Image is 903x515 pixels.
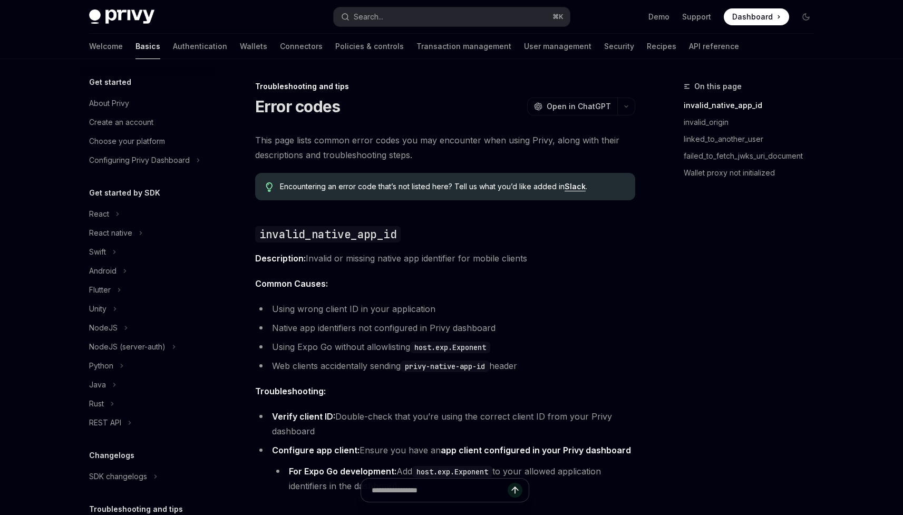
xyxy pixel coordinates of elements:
[684,131,823,148] a: linked_to_another_user
[255,302,635,316] li: Using wrong client ID in your application
[89,416,121,429] div: REST API
[684,164,823,181] a: Wallet proxy not initialized
[135,34,160,59] a: Basics
[255,133,635,162] span: This page lists common error codes you may encounter when using Privy, along with their descripti...
[724,8,789,25] a: Dashboard
[280,181,624,192] span: Encountering an error code that’s not listed here? Tell us what you’d like added in .
[689,34,739,59] a: API reference
[266,182,273,192] svg: Tip
[255,386,326,396] strong: Troubleshooting:
[354,11,383,23] div: Search...
[255,358,635,373] li: Web clients accidentally sending header
[684,97,823,114] a: invalid_native_app_id
[81,113,216,132] a: Create an account
[81,224,216,242] button: Toggle React native section
[255,97,341,116] h1: Error codes
[89,97,129,110] div: About Privy
[255,320,635,335] li: Native app identifiers not configured in Privy dashboard
[694,80,742,93] span: On this page
[647,34,676,59] a: Recipes
[240,34,267,59] a: Wallets
[81,337,216,356] button: Toggle NodeJS (server-auth) section
[552,13,564,21] span: ⌘ K
[401,361,489,372] code: privy-native-app-id
[89,34,123,59] a: Welcome
[255,81,635,92] div: Troubleshooting and tips
[173,34,227,59] a: Authentication
[89,322,118,334] div: NodeJS
[684,114,823,131] a: invalid_origin
[81,280,216,299] button: Toggle Flutter section
[682,12,711,22] a: Support
[527,98,617,115] button: Open in ChatGPT
[81,394,216,413] button: Toggle Rust section
[89,470,147,483] div: SDK changelogs
[280,34,323,59] a: Connectors
[255,339,635,354] li: Using Expo Go without allowlisting
[81,413,216,432] button: Toggle REST API section
[524,34,591,59] a: User management
[441,445,631,456] a: app client configured in your Privy dashboard
[89,303,106,315] div: Unity
[565,182,586,191] a: Slack
[289,466,396,477] strong: For Expo Go development:
[410,342,490,353] code: host.exp.Exponent
[255,226,401,242] code: invalid_native_app_id
[272,445,360,455] strong: Configure app client:
[372,479,508,502] input: Ask a question...
[732,12,773,22] span: Dashboard
[416,34,511,59] a: Transaction management
[255,251,635,266] span: Invalid or missing native app identifier for mobile clients
[89,9,154,24] img: dark logo
[81,242,216,261] button: Toggle Swift section
[89,341,166,353] div: NodeJS (server-auth)
[89,76,131,89] h5: Get started
[89,246,106,258] div: Swift
[89,187,160,199] h5: Get started by SDK
[89,284,111,296] div: Flutter
[255,278,328,289] strong: Common Causes:
[81,261,216,280] button: Toggle Android section
[547,101,611,112] span: Open in ChatGPT
[81,375,216,394] button: Toggle Java section
[798,8,814,25] button: Toggle dark mode
[89,378,106,391] div: Java
[684,148,823,164] a: failed_to_fetch_jwks_uri_document
[89,154,190,167] div: Configuring Privy Dashboard
[255,443,635,493] li: Ensure you have an
[89,227,132,239] div: React native
[272,464,635,493] li: Add to your allowed application identifiers in the dashboard
[89,116,153,129] div: Create an account
[255,409,635,439] li: Double-check that you’re using the correct client ID from your Privy dashboard
[335,34,404,59] a: Policies & controls
[272,411,335,422] strong: Verify client ID:
[255,253,306,264] strong: Description:
[81,94,216,113] a: About Privy
[89,135,165,148] div: Choose your platform
[81,356,216,375] button: Toggle Python section
[334,7,570,26] button: Open search
[81,151,216,170] button: Toggle Configuring Privy Dashboard section
[81,132,216,151] a: Choose your platform
[81,205,216,224] button: Toggle React section
[89,359,113,372] div: Python
[89,397,104,410] div: Rust
[89,265,116,277] div: Android
[648,12,669,22] a: Demo
[81,467,216,486] button: Toggle SDK changelogs section
[81,318,216,337] button: Toggle NodeJS section
[89,449,134,462] h5: Changelogs
[508,483,522,498] button: Send message
[604,34,634,59] a: Security
[81,299,216,318] button: Toggle Unity section
[89,208,109,220] div: React
[412,466,492,478] code: host.exp.Exponent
